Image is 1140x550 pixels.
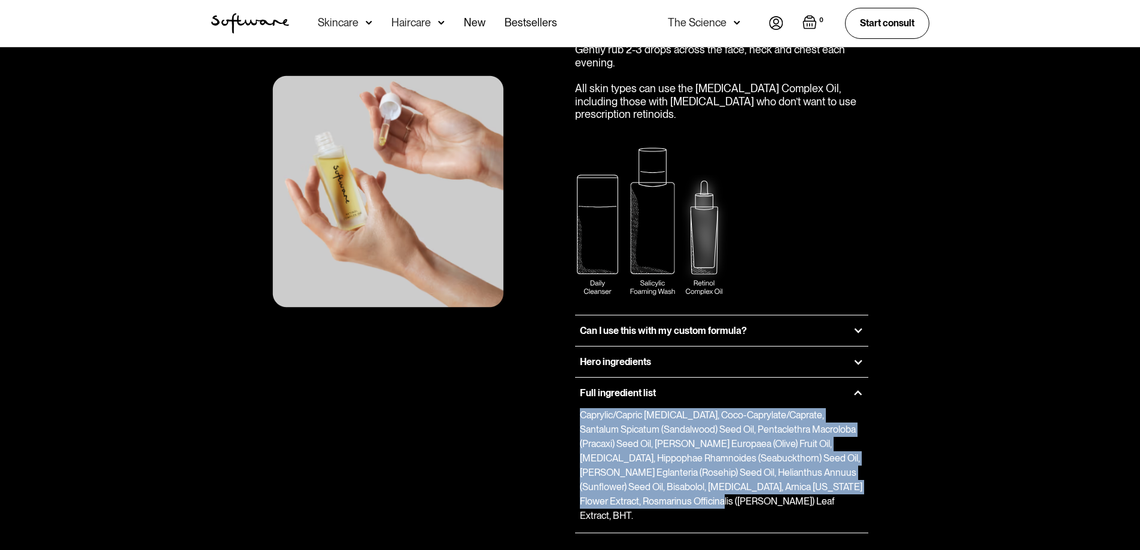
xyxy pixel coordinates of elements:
a: home [211,13,289,34]
p: Caprylic/Capric [MEDICAL_DATA], Coco-Caprylate/Caprate, Santalum Spicatum (Sandalwood) Seed Oil, ... [580,408,864,523]
h3: Hero ingredients [580,356,651,367]
h3: Can I use this with my custom formula? [580,325,747,336]
a: Open empty cart [802,15,826,32]
a: Start consult [845,8,929,38]
img: arrow down [438,17,445,29]
div: Haircare [391,17,431,29]
div: The Science [668,17,726,29]
p: Gently rub 2-3 drops across the face, neck and chest each evening. All skin types can use the [ME... [575,43,869,121]
h3: Full ingredient list [580,387,656,399]
img: arrow down [734,17,740,29]
img: arrow down [366,17,372,29]
div: Skincare [318,17,358,29]
img: Software Logo [211,13,289,34]
div: 0 [817,15,826,26]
